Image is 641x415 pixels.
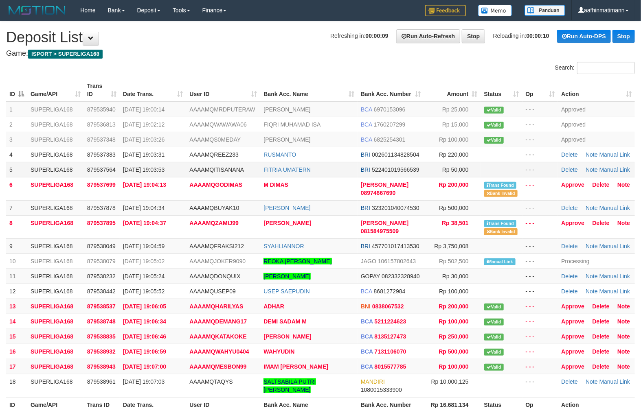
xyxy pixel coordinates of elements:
a: REOKA [PERSON_NAME] [263,258,331,264]
span: 879538961 [87,378,116,385]
a: Manual Link [599,378,630,385]
th: User ID: activate to sort column ascending [186,79,260,102]
th: Status [481,397,522,412]
a: Delete [593,333,610,340]
span: Valid transaction [484,137,504,144]
a: SALTSABILA PUTRI [PERSON_NAME] [263,378,316,393]
span: [DATE] 19:05:24 [123,273,165,280]
th: Game/API: activate to sort column ascending [27,79,84,102]
span: Rp 38,501 [442,220,468,226]
a: Note [586,243,598,249]
span: Copy 6825254301 to clipboard [374,136,406,143]
a: [PERSON_NAME] [263,205,310,211]
a: Note [586,205,598,211]
span: [DATE] 19:04:34 [123,205,165,211]
th: Trans ID: activate to sort column ascending [84,79,120,102]
td: SUPERLIGA168 [27,147,84,162]
a: Delete [561,243,577,249]
span: Valid transaction [484,304,504,310]
span: AAAAMQS0MEDAY [189,136,241,143]
a: Manual Link [599,288,630,295]
span: Rp 200,000 [439,303,468,310]
span: Rp 500,000 [439,205,468,211]
span: Manually Linked [484,258,516,265]
span: 879537348 [87,136,116,143]
a: Delete [593,303,610,310]
a: FITRIA UMATERN [263,166,311,173]
h1: Deposit List [6,29,635,46]
a: Approve [561,318,584,325]
span: 879537564 [87,166,116,173]
td: SUPERLIGA168 [27,177,84,200]
td: Approved [558,117,635,132]
th: Bank Acc. Number [358,397,424,412]
td: - - - [522,344,558,359]
span: 879537699 [87,181,116,188]
span: AAAAMQBUYAK10 [189,205,239,211]
td: Approved [558,102,635,117]
span: Copy 1080015333900 to clipboard [361,387,402,393]
span: BCA [361,363,373,370]
td: 7 [6,200,27,215]
a: Delete [593,318,610,325]
td: - - - [522,200,558,215]
a: ADHAR [263,303,284,310]
th: Op [522,397,558,412]
strong: 00:00:09 [366,33,389,39]
td: 16 [6,344,27,359]
a: FIQRI MUHAMAD ISA [263,121,320,128]
span: Valid transaction [484,349,504,356]
span: AAAAMQWAHYU0404 [189,348,249,355]
span: [DATE] 19:04:13 [123,181,166,188]
span: [DATE] 19:06:46 [123,333,166,340]
a: Stop [612,30,635,43]
td: - - - [522,284,558,299]
a: RUSMANTO [263,151,296,158]
span: BRI [361,166,370,173]
td: SUPERLIGA168 [27,329,84,344]
th: Action: activate to sort column ascending [558,79,635,102]
span: Copy 08974667690 to clipboard [361,190,396,196]
label: Search: [555,62,635,74]
th: Date Trans. [120,397,187,412]
span: JAGO [361,258,376,264]
span: Copy 082332328940 to clipboard [382,273,419,280]
span: ISPORT > SUPERLIGA168 [28,50,103,59]
span: Valid transaction [484,107,504,114]
span: AAAAMQZAMIJ99 [189,220,239,226]
span: [DATE] 19:03:53 [123,166,165,173]
span: AAAAMQWAWAWA06 [189,121,247,128]
span: Similar transaction found [484,182,517,189]
span: Rp 220,000 [439,151,468,158]
span: Bank is not match [484,228,518,235]
a: WAHYUDIN [263,348,294,355]
span: [DATE] 19:04:59 [123,243,165,249]
span: [DATE] 19:03:26 [123,136,165,143]
span: 879538748 [87,318,116,325]
span: BCA [361,318,373,325]
span: Rp 100,000 [439,318,468,325]
span: Copy 8681272984 to clipboard [374,288,406,295]
span: Rp 100,000 [439,136,468,143]
span: AAAAMQTAQYS [189,378,233,385]
a: Note [586,288,598,295]
td: 10 [6,253,27,269]
a: Note [586,378,598,385]
span: BCA [361,121,372,128]
td: SUPERLIGA168 [27,253,84,269]
a: Note [617,318,630,325]
span: Valid transaction [484,334,504,341]
th: Bank Acc. Name: activate to sort column ascending [260,79,357,102]
a: Delete [561,151,577,158]
a: Delete [561,273,577,280]
td: 17 [6,359,27,374]
td: - - - [522,269,558,284]
td: SUPERLIGA168 [27,314,84,329]
h4: Game: [6,50,635,58]
span: [DATE] 19:07:00 [123,363,166,370]
span: 879535940 [87,106,116,113]
span: Rp 30,000 [442,273,469,280]
span: [DATE] 19:06:34 [123,318,166,325]
span: 879537878 [87,205,116,211]
span: Valid transaction [484,122,504,129]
